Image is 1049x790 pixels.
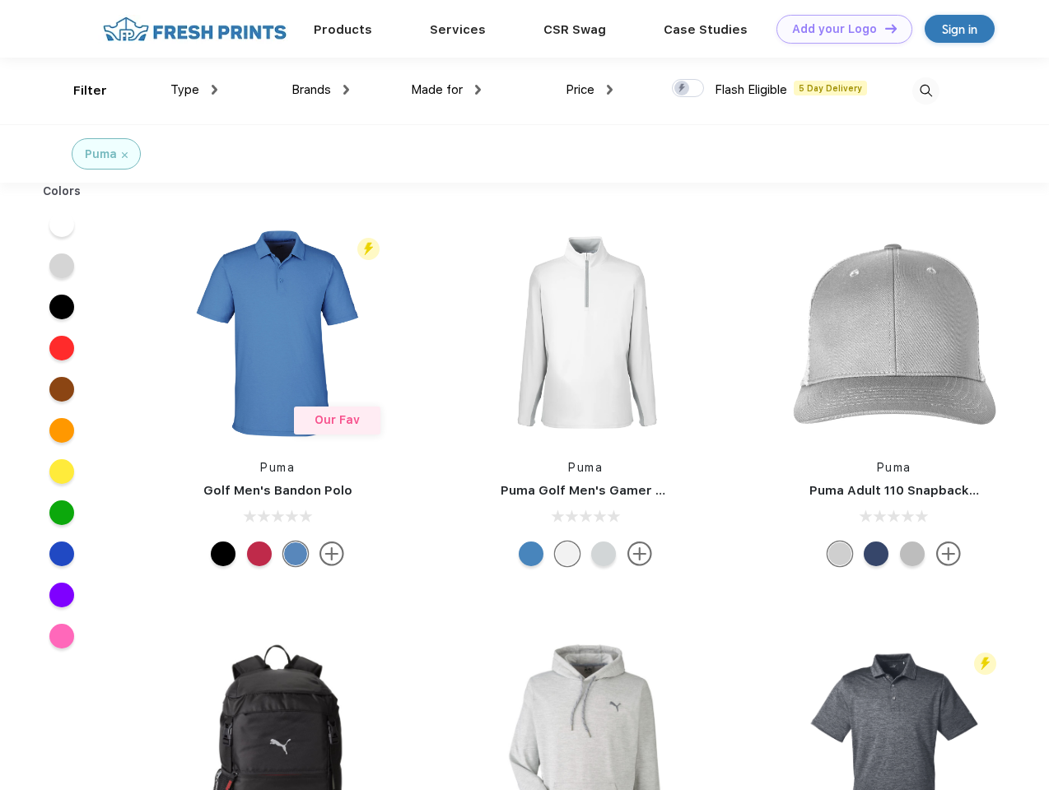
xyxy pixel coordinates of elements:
img: flash_active_toggle.svg [974,653,996,675]
img: desktop_search.svg [912,77,939,105]
div: Quarry with Brt Whit [900,541,925,566]
img: more.svg [319,541,344,566]
a: Products [314,22,372,37]
div: Lake Blue [283,541,308,566]
a: Puma Golf Men's Gamer Golf Quarter-Zip [501,483,761,498]
a: CSR Swag [543,22,606,37]
div: High Rise [591,541,616,566]
div: Peacoat with Qut Shd [864,541,888,566]
img: fo%20logo%202.webp [98,15,291,44]
div: Bright Cobalt [519,541,543,566]
a: Sign in [925,15,995,43]
div: Colors [30,183,94,200]
img: dropdown.png [475,85,481,95]
img: dropdown.png [212,85,217,95]
a: Golf Men's Bandon Polo [203,483,352,498]
a: Puma [260,461,295,474]
img: more.svg [936,541,961,566]
span: Our Fav [315,413,360,426]
a: Puma [568,461,603,474]
img: dropdown.png [607,85,613,95]
img: dropdown.png [343,85,349,95]
div: Quarry Brt Whit [828,541,852,566]
div: Puma Black [211,541,235,566]
div: Filter [73,81,107,100]
img: more.svg [627,541,652,566]
span: 5 Day Delivery [794,81,867,95]
div: Bright White [555,541,580,566]
a: Services [430,22,486,37]
div: Sign in [942,20,977,39]
img: flash_active_toggle.svg [357,238,380,260]
img: DT [885,24,897,33]
div: Add your Logo [792,22,877,36]
img: func=resize&h=266 [785,224,1004,443]
div: Puma [85,146,117,163]
span: Type [170,82,199,97]
span: Made for [411,82,463,97]
img: func=resize&h=266 [476,224,695,443]
img: func=resize&h=266 [168,224,387,443]
img: filter_cancel.svg [122,152,128,158]
div: Ski Patrol [247,541,272,566]
span: Price [566,82,594,97]
span: Flash Eligible [715,82,787,97]
span: Brands [291,82,331,97]
a: Puma [877,461,911,474]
